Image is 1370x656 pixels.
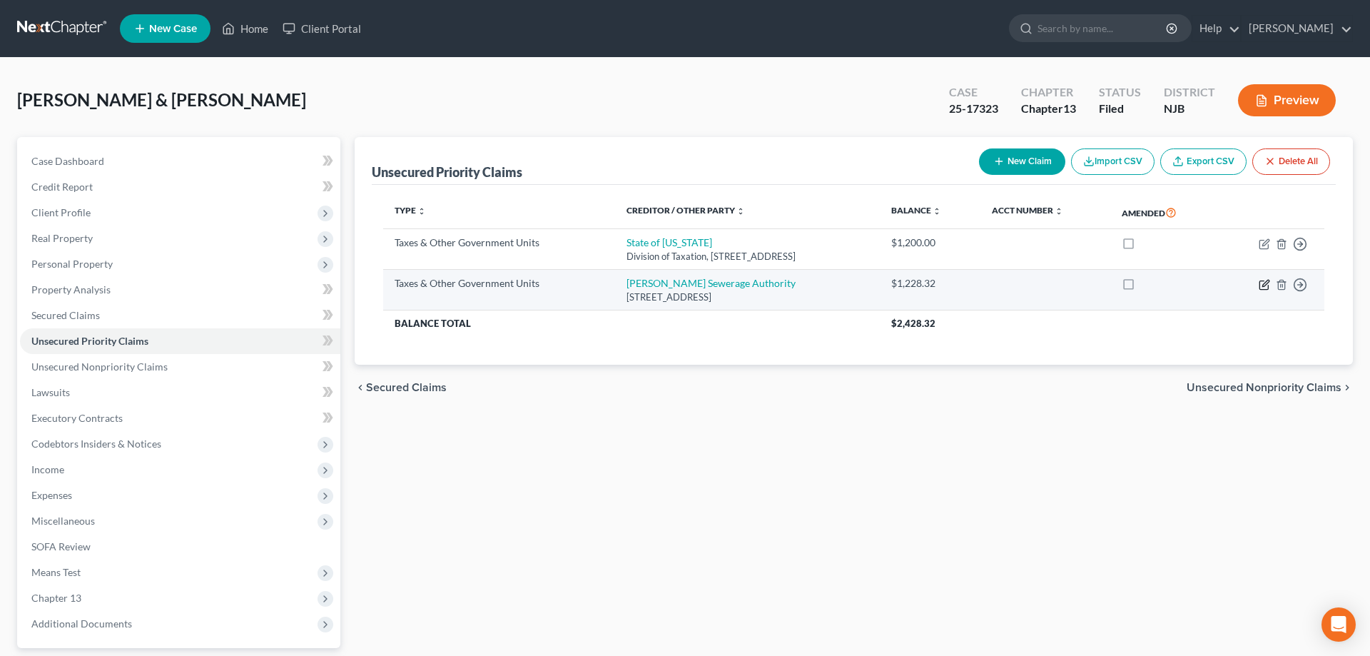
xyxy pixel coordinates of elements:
a: Case Dashboard [20,148,340,174]
div: Filed [1099,101,1141,117]
a: Credit Report [20,174,340,200]
span: Secured Claims [366,382,447,393]
span: Means Test [31,566,81,578]
span: Property Analysis [31,283,111,296]
input: Search by name... [1037,15,1168,41]
button: Import CSV [1071,148,1155,175]
i: unfold_more [736,207,745,216]
span: Expenses [31,489,72,501]
a: [PERSON_NAME] [1242,16,1352,41]
div: 25-17323 [949,101,998,117]
a: Type unfold_more [395,205,426,216]
a: Export CSV [1160,148,1247,175]
span: Personal Property [31,258,113,270]
div: Chapter [1021,101,1076,117]
a: [PERSON_NAME] Sewerage Authority [626,277,796,289]
a: Executory Contracts [20,405,340,431]
a: Client Portal [275,16,368,41]
span: Miscellaneous [31,515,95,527]
div: Case [949,84,998,101]
div: Taxes & Other Government Units [395,276,604,291]
span: Case Dashboard [31,155,104,167]
a: Acct Number unfold_more [992,205,1063,216]
div: Taxes & Other Government Units [395,236,604,250]
span: SOFA Review [31,540,91,552]
span: Codebtors Insiders & Notices [31,438,161,450]
div: Status [1099,84,1141,101]
a: Unsecured Nonpriority Claims [20,354,340,380]
span: Unsecured Priority Claims [31,335,148,347]
i: unfold_more [417,207,426,216]
div: District [1164,84,1215,101]
span: New Case [149,24,197,34]
a: Property Analysis [20,277,340,303]
span: Lawsuits [31,386,70,398]
div: NJB [1164,101,1215,117]
a: Balance unfold_more [891,205,941,216]
span: Income [31,463,64,475]
div: Unsecured Priority Claims [372,163,522,181]
button: chevron_left Secured Claims [355,382,447,393]
div: Open Intercom Messenger [1321,607,1356,642]
a: Creditor / Other Party unfold_more [626,205,745,216]
th: Balance Total [383,311,880,336]
i: chevron_right [1341,382,1353,393]
div: $1,228.32 [891,276,969,291]
span: 13 [1063,101,1076,115]
i: chevron_left [355,382,366,393]
span: $2,428.32 [891,318,935,329]
span: Additional Documents [31,617,132,630]
i: unfold_more [1055,207,1063,216]
a: Lawsuits [20,380,340,405]
a: Home [215,16,275,41]
button: Preview [1238,84,1336,116]
th: Amended [1110,196,1218,229]
span: Credit Report [31,181,93,193]
div: $1,200.00 [891,236,969,250]
span: Client Profile [31,206,91,218]
div: Chapter [1021,84,1076,101]
button: Delete All [1252,148,1330,175]
span: Unsecured Nonpriority Claims [1187,382,1341,393]
a: SOFA Review [20,534,340,560]
i: unfold_more [933,207,941,216]
span: Chapter 13 [31,592,81,604]
div: [STREET_ADDRESS] [626,291,869,304]
a: State of [US_STATE] [626,236,712,248]
span: Secured Claims [31,309,100,321]
span: Executory Contracts [31,412,123,424]
span: Real Property [31,232,93,244]
button: Unsecured Nonpriority Claims chevron_right [1187,382,1353,393]
span: [PERSON_NAME] & [PERSON_NAME] [17,89,306,110]
span: Unsecured Nonpriority Claims [31,360,168,373]
button: New Claim [979,148,1065,175]
a: Help [1192,16,1240,41]
div: Division of Taxation, [STREET_ADDRESS] [626,250,869,263]
a: Secured Claims [20,303,340,328]
a: Unsecured Priority Claims [20,328,340,354]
